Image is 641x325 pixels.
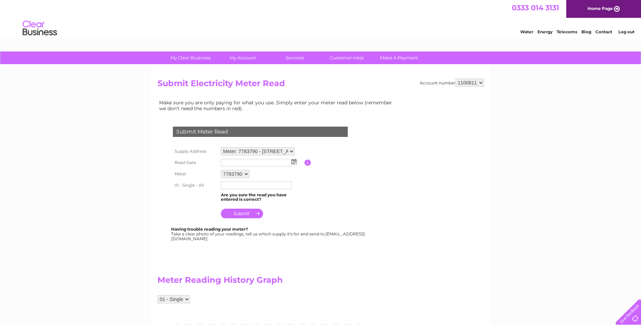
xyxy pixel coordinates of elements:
td: Make sure you are only paying for what you use. Simply enter your meter read below (remember we d... [157,98,397,113]
div: Take a clear photo of your readings, tell us which supply it's for and send to [EMAIL_ADDRESS][DO... [171,227,366,241]
a: 0333 014 3131 [512,3,559,12]
b: Having trouble reading your meter? [171,227,248,232]
td: Are you sure the read you have entered is correct? [219,191,305,204]
th: Meter [171,168,219,180]
th: Supply Address [171,146,219,157]
a: Services [266,51,323,64]
div: Submit Meter Read [173,127,348,137]
h2: Submit Electricity Meter Read [157,79,484,92]
a: Contact [595,29,612,34]
a: Blog [581,29,591,34]
a: Make A Payment [371,51,427,64]
a: Log out [618,29,634,34]
a: My Clear Business [162,51,219,64]
a: Customer Help [319,51,375,64]
h2: Meter Reading History Graph [157,275,397,288]
img: ... [292,159,297,164]
input: Submit [221,209,263,218]
a: Water [520,29,533,34]
input: Information [305,160,311,166]
a: My Account [214,51,271,64]
th: 01 - Single - All [171,180,219,191]
a: Telecoms [557,29,577,34]
th: Read Date [171,157,219,168]
img: logo.png [22,18,57,39]
div: Account number [420,79,484,87]
a: Energy [537,29,553,34]
div: Clear Business is a trading name of Verastar Limited (registered in [GEOGRAPHIC_DATA] No. 3667643... [159,4,483,33]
